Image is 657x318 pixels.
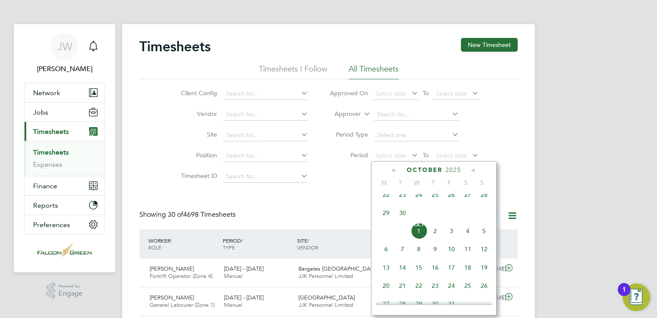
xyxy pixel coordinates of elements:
span: 19 [476,259,492,276]
span: [PERSON_NAME] [150,265,194,272]
button: Finance [25,176,104,195]
span: 24 [411,187,427,203]
span: Select date [436,90,467,97]
span: Select date [375,152,406,159]
span: 2025 [445,166,461,174]
span: TYPE [223,244,235,251]
span: F [441,179,457,187]
div: 1 [622,290,626,301]
span: 18 [460,259,476,276]
span: 26 [476,277,492,294]
span: 7 [394,241,411,257]
span: General Labourer (Zone 1) [150,301,215,309]
label: Vendor [178,110,217,118]
span: / [170,237,172,244]
span: 12 [476,241,492,257]
span: 5 [476,223,492,239]
label: Client Config [178,89,217,97]
span: JJK Personnel Limited [298,301,353,309]
span: Manual [224,301,243,309]
span: 28 [476,187,492,203]
a: Expenses [33,160,62,168]
span: 31 [443,296,460,312]
li: Timesheets I Follow [259,64,327,79]
span: Bargates [GEOGRAPHIC_DATA] (… [298,265,387,272]
span: T [392,179,408,187]
input: Search for... [223,150,308,162]
span: S [457,179,474,187]
span: JJK Personnel Limited [298,272,353,280]
span: 26 [443,187,460,203]
span: 23 [427,277,443,294]
span: 22 [411,277,427,294]
input: Search for... [223,88,308,100]
span: 20 [378,277,394,294]
input: Search for... [223,109,308,121]
span: 27 [378,296,394,312]
span: 21 [394,277,411,294]
input: Select one [374,129,459,141]
span: Engage [58,290,83,297]
span: To [420,87,431,99]
span: / [241,237,243,244]
span: 28 [394,296,411,312]
input: Search for... [223,129,308,141]
button: Jobs [25,103,104,122]
span: 27 [460,187,476,203]
a: Go to home page [24,243,105,257]
span: 30 [427,296,443,312]
span: Finance [33,182,57,190]
label: Period [329,151,368,159]
span: 11 [460,241,476,257]
span: 30 of [168,210,183,219]
button: Preferences [25,215,104,234]
span: 15 [411,259,427,276]
div: Timesheets [25,141,104,176]
button: Reports [25,196,104,215]
span: 16 [427,259,443,276]
span: JW [57,41,72,52]
div: Showing [139,210,237,219]
h2: Timesheets [139,38,211,55]
span: 25 [460,277,476,294]
span: Oct [411,223,427,227]
span: 29 [411,296,427,312]
a: Powered byEngage [46,283,83,299]
span: 1 [411,223,427,239]
span: [DATE] - [DATE] [224,294,264,301]
label: Approver [322,110,361,118]
span: Timesheets [33,128,69,136]
span: 8 [411,241,427,257]
button: Network [25,83,104,102]
span: 2 [427,223,443,239]
span: VENDOR [297,244,318,251]
span: Select date [436,152,467,159]
span: M [376,179,392,187]
span: ROLE [148,244,161,251]
label: Position [178,151,217,159]
span: Jobs [33,108,48,116]
span: [DATE] - [DATE] [224,265,264,272]
span: 14 [394,259,411,276]
button: Timesheets [25,122,104,141]
button: New Timesheet [461,38,518,52]
span: 17 [443,259,460,276]
span: To [420,150,431,161]
div: £440.94 [369,291,414,305]
label: Site [178,131,217,138]
div: SITE [295,233,369,255]
li: All Timesheets [349,64,399,79]
span: S [474,179,490,187]
span: 23 [394,187,411,203]
span: / [307,237,309,244]
img: falcongreen-logo-retina.png [37,243,92,257]
a: Timesheets [33,148,69,156]
span: 29 [378,205,394,221]
div: PERIOD [221,233,295,255]
span: 10 [443,241,460,257]
label: Approved [443,212,499,220]
input: Search for... [374,109,459,121]
button: Open Resource Center, 1 new notification [623,284,650,311]
div: WORKER [146,233,221,255]
span: 4698 Timesheets [168,210,236,219]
